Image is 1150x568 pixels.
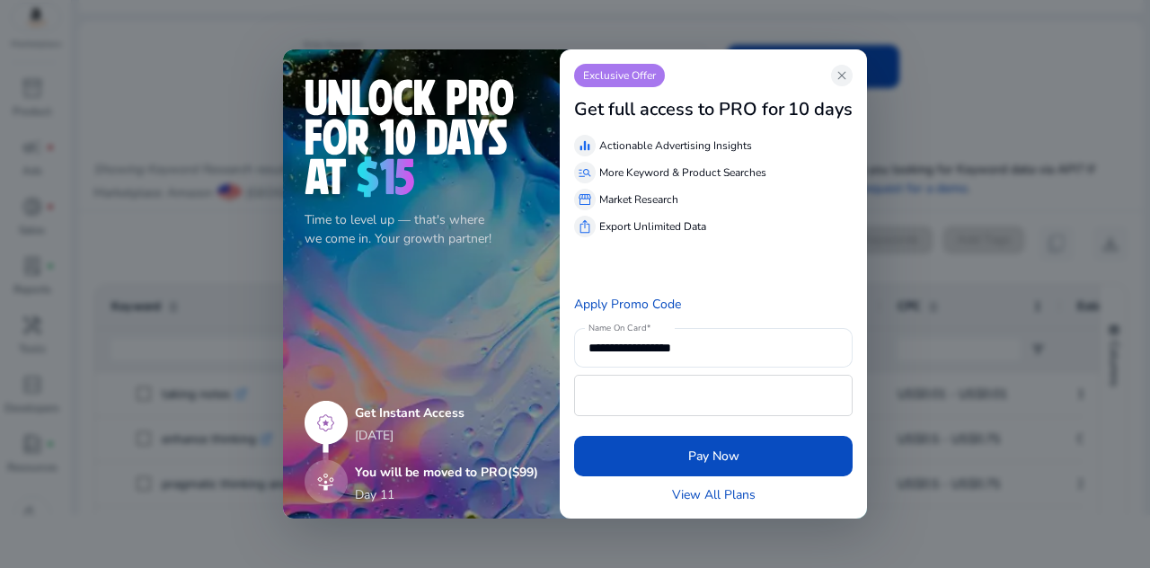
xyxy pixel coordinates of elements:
[355,426,538,445] p: [DATE]
[578,165,592,180] span: manage_search
[355,485,394,504] p: Day 11
[574,436,853,476] button: Pay Now
[305,210,538,248] p: Time to level up — that's where we come in. Your growth partner!
[355,406,538,422] h5: Get Instant Access
[588,322,646,334] mat-label: Name On Card
[599,191,678,208] p: Market Research
[599,164,766,181] p: More Keyword & Product Searches
[508,464,538,481] span: ($99)
[835,68,849,83] span: close
[574,64,665,87] p: Exclusive Offer
[788,99,853,120] h3: 10 days
[599,218,706,235] p: Export Unlimited Data
[578,219,592,234] span: ios_share
[578,192,592,207] span: storefront
[688,447,739,466] span: Pay Now
[574,296,681,313] a: Apply Promo Code
[355,466,538,481] h5: You will be moved to PRO
[599,138,752,154] p: Actionable Advertising Insights
[578,138,592,153] span: equalizer
[574,99,784,120] h3: Get full access to PRO for
[672,485,756,504] a: View All Plans
[584,377,843,413] iframe: Secure payment input frame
